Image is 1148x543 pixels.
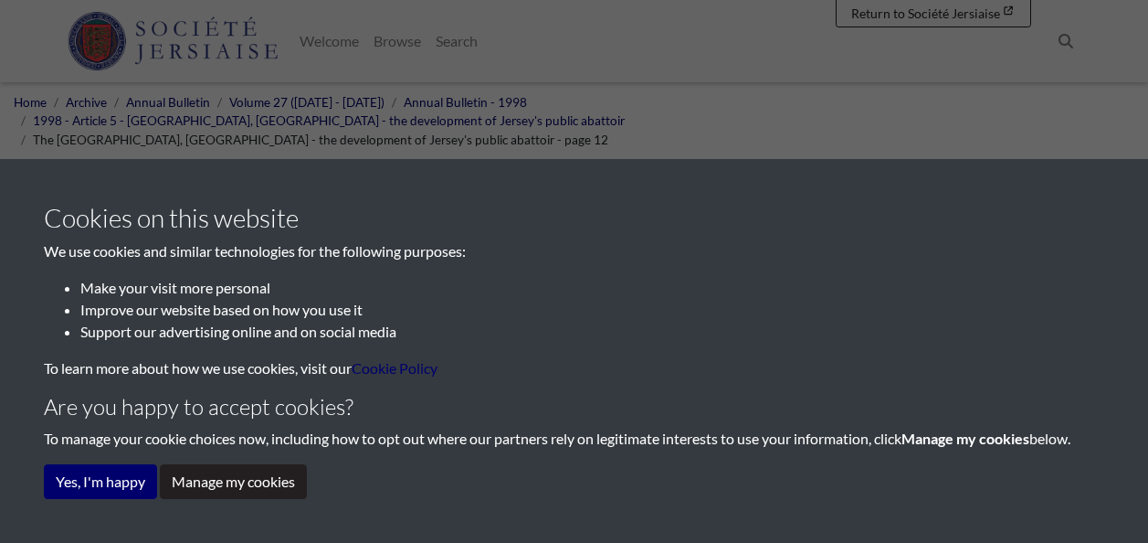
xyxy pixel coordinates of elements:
button: Manage my cookies [160,464,307,499]
li: Make your visit more personal [80,277,1104,299]
h3: Cookies on this website [44,203,1104,234]
strong: Manage my cookies [901,430,1029,447]
p: To manage your cookie choices now, including how to opt out where our partners rely on legitimate... [44,428,1104,450]
li: Support our advertising online and on social media [80,321,1104,343]
li: Improve our website based on how you use it [80,299,1104,321]
p: We use cookies and similar technologies for the following purposes: [44,240,1104,262]
button: Yes, I'm happy [44,464,157,499]
h4: Are you happy to accept cookies? [44,394,1104,421]
p: To learn more about how we use cookies, visit our [44,357,1104,379]
a: learn more about cookies [352,359,437,377]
